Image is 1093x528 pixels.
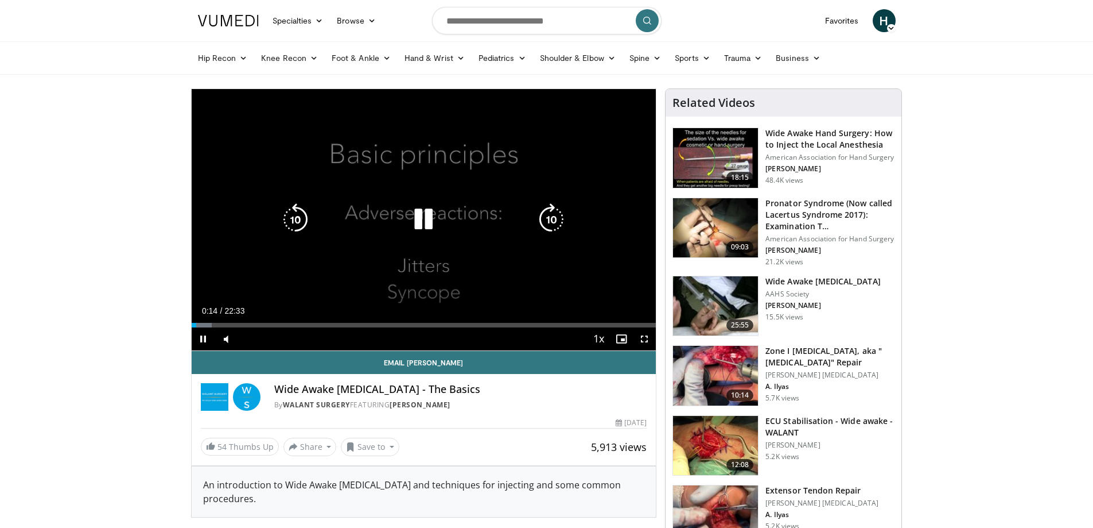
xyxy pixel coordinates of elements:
[201,438,279,456] a: 54 Thumbs Up
[765,164,894,174] p: [PERSON_NAME]
[192,351,656,374] a: Email [PERSON_NAME]
[192,323,656,327] div: Progress Bar
[672,198,894,267] a: 09:03 Pronator Syndrome (Now called Lacertus Syndrome 2017): Examination T… American Association ...
[673,346,758,406] img: 0d59ad00-c255-429e-9de8-eb2f74552347.150x105_q85_crop-smart_upscale.jpg
[220,306,223,315] span: /
[217,441,227,452] span: 54
[765,176,803,185] p: 48.4K views
[726,459,754,471] span: 12:08
[765,382,894,391] p: A. Ilyas
[398,47,472,70] a: Hand & Wrist
[341,438,399,456] button: Save to
[726,390,754,401] span: 10:14
[726,241,754,253] span: 09:03
[587,327,610,350] button: Playback Rate
[765,485,878,496] h3: Extensor Tendon Repair
[765,128,894,151] h3: Wide Awake Hand Surgery: How to Inject the Local Anesthesia
[203,478,645,506] div: An introduction to Wide Awake [MEDICAL_DATA] and techniques for injecting and some common procedu...
[591,440,647,454] span: 5,913 views
[726,319,754,331] span: 25:55
[765,371,894,380] p: [PERSON_NAME] [MEDICAL_DATA]
[390,400,450,410] a: [PERSON_NAME]
[330,9,383,32] a: Browse
[274,400,647,410] div: By FEATURING
[233,383,260,411] img: Avatar
[472,47,533,70] a: Pediatrics
[283,438,337,456] button: Share
[765,345,894,368] h3: Zone I [MEDICAL_DATA], aka "[MEDICAL_DATA]" Repair
[765,394,799,403] p: 5.7K views
[765,441,894,450] p: [PERSON_NAME]
[616,418,647,428] div: [DATE]
[769,47,827,70] a: Business
[765,257,803,267] p: 21.2K views
[673,198,758,258] img: ecc38c0f-1cd8-4861-b44a-401a34bcfb2f.150x105_q85_crop-smart_upscale.jpg
[672,415,894,476] a: 12:08 ECU Stabilisation - Wide awake - WALANT [PERSON_NAME] 5.2K views
[673,128,758,188] img: Q2xRg7exoPLTwO8X4xMDoxOjBrO-I4W8_1.150x105_q85_crop-smart_upscale.jpg
[726,172,754,183] span: 18:15
[192,327,215,350] button: Pause
[818,9,866,32] a: Favorites
[873,9,896,32] a: H
[765,301,881,310] p: [PERSON_NAME]
[283,400,350,410] a: Walant Surgery
[765,499,878,508] p: [PERSON_NAME] [MEDICAL_DATA]
[717,47,769,70] a: Trauma
[325,47,398,70] a: Foot & Ankle
[224,306,244,315] span: 22:33
[668,47,717,70] a: Sports
[765,153,894,162] p: American Association for Hand Surgery
[672,345,894,406] a: 10:14 Zone I [MEDICAL_DATA], aka "[MEDICAL_DATA]" Repair [PERSON_NAME] [MEDICAL_DATA] A. Ilyas 5....
[215,327,238,350] button: Mute
[610,327,633,350] button: Enable picture-in-picture mode
[673,276,758,336] img: wide_awake_carpal_tunnel_100008556_2.jpg.150x105_q85_crop-smart_upscale.jpg
[191,47,255,70] a: Hip Recon
[765,290,881,299] p: AAHS Society
[765,246,894,255] p: [PERSON_NAME]
[765,276,881,287] h3: Wide Awake [MEDICAL_DATA]
[198,15,259,26] img: VuMedi Logo
[672,128,894,188] a: 18:15 Wide Awake Hand Surgery: How to Inject the Local Anesthesia American Association for Hand S...
[765,452,799,461] p: 5.2K views
[633,327,656,350] button: Fullscreen
[623,47,668,70] a: Spine
[672,276,894,337] a: 25:55 Wide Awake [MEDICAL_DATA] AAHS Society [PERSON_NAME] 15.5K views
[765,198,894,232] h3: Pronator Syndrome (Now called Lacertus Syndrome 2017): Examination T…
[765,313,803,322] p: 15.5K views
[765,510,878,519] p: A. Ilyas
[266,9,330,32] a: Specialties
[765,234,894,244] p: American Association for Hand Surgery
[201,383,228,411] img: Walant Surgery
[533,47,623,70] a: Shoulder & Elbow
[254,47,325,70] a: Knee Recon
[432,7,662,34] input: Search topics, interventions
[192,89,656,351] video-js: Video Player
[274,383,647,396] h4: Wide Awake [MEDICAL_DATA] - The Basics
[202,306,217,315] span: 0:14
[673,416,758,476] img: 22da3e4b-bef5-41d1-a554-06871b830c0a.150x105_q85_crop-smart_upscale.jpg
[765,415,894,438] h3: ECU Stabilisation - Wide awake - WALANT
[672,96,755,110] h4: Related Videos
